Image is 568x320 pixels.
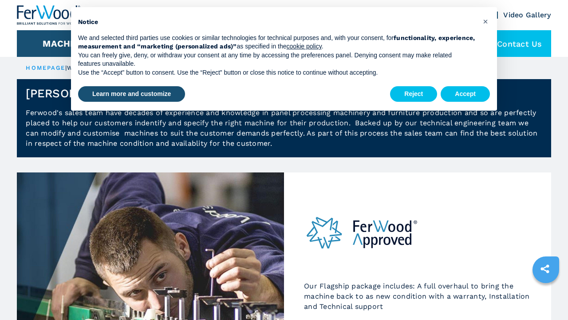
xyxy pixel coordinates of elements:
a: Video Gallery [503,11,551,19]
span: × [483,16,488,27]
div: Contact us [475,30,551,57]
a: cookie policy [287,43,322,50]
p: You can freely give, deny, or withdraw your consent at any time by accessing the preferences pane... [78,51,476,68]
h1: [PERSON_NAME]’s offer [26,86,162,100]
a: sharethis [534,258,556,280]
button: Accept [441,86,490,102]
p: We and selected third parties use cookies or similar technologies for technical purposes and, wit... [78,34,476,51]
button: Reject [390,86,437,102]
button: Close this notice [478,14,493,28]
iframe: Chat [530,280,561,313]
strong: functionality, experience, measurement and “marketing (personalized ads)” [78,34,475,50]
p: Our Flagship package includes: A full overhaul to bring the machine back to as new condition with... [304,281,531,312]
p: Use the “Accept” button to consent. Use the “Reject” button or close this notice to continue with... [78,68,476,77]
h2: Notice [78,18,476,27]
button: Learn more and customize [78,86,185,102]
img: Ferwood [17,5,81,25]
button: Machines [43,38,91,49]
p: Ferwood's sales team have decades of experience and knowledge in panel processing machinery and f... [17,108,551,157]
a: HOMEPAGE [26,64,65,71]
